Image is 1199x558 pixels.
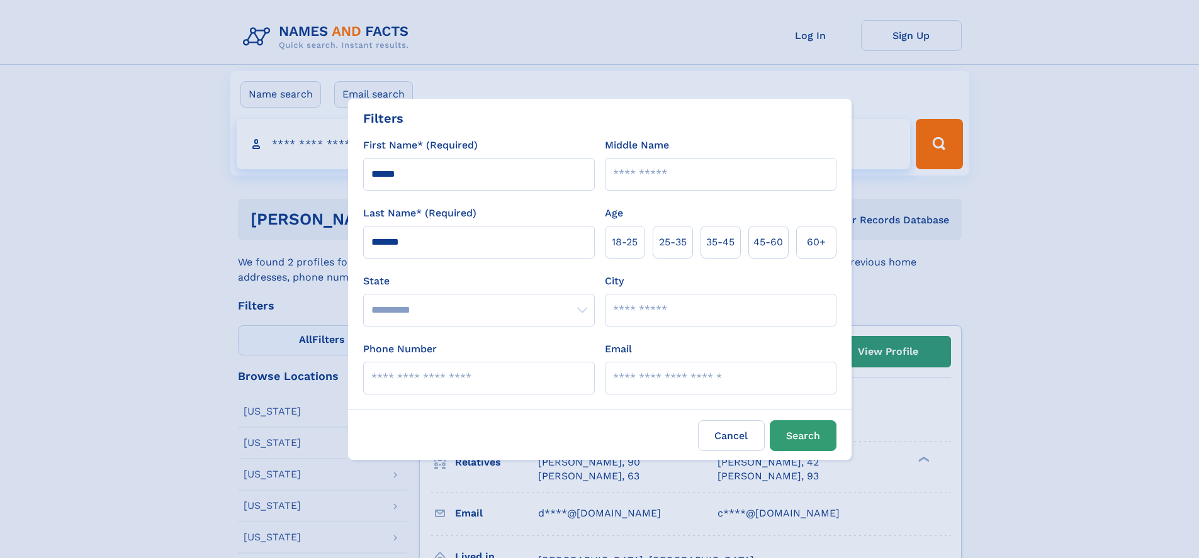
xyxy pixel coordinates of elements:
[807,235,826,250] span: 60+
[659,235,687,250] span: 25‑35
[363,206,476,221] label: Last Name* (Required)
[363,342,437,357] label: Phone Number
[363,109,403,128] div: Filters
[706,235,735,250] span: 35‑45
[363,274,595,289] label: State
[770,420,836,451] button: Search
[605,342,632,357] label: Email
[612,235,638,250] span: 18‑25
[605,138,669,153] label: Middle Name
[753,235,783,250] span: 45‑60
[605,206,623,221] label: Age
[363,138,478,153] label: First Name* (Required)
[698,420,765,451] label: Cancel
[605,274,624,289] label: City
